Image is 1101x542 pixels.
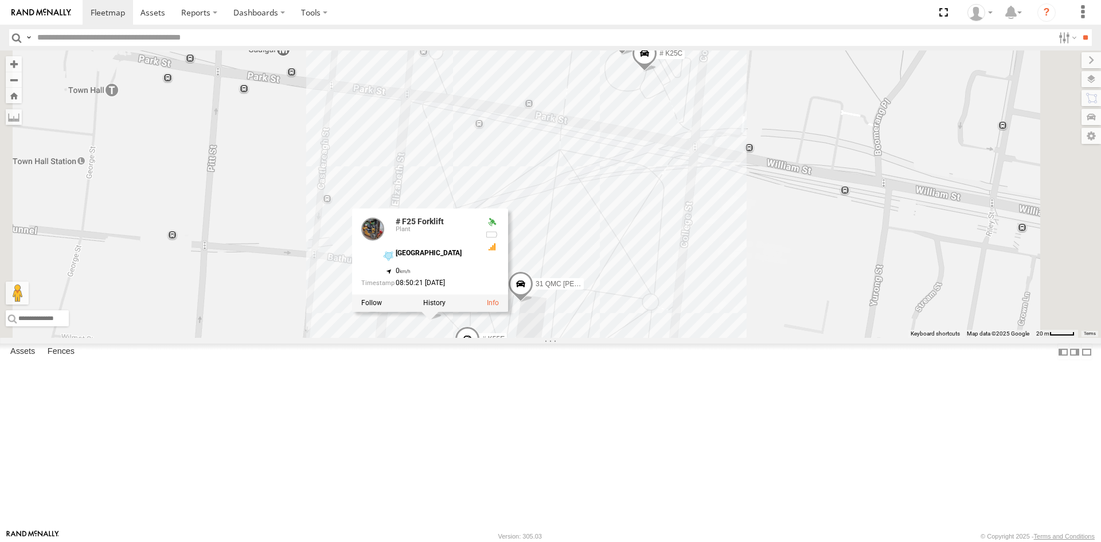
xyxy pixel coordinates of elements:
[6,531,59,542] a: Visit our Website
[981,533,1095,540] div: © Copyright 2025 -
[24,29,33,46] label: Search Query
[5,344,41,360] label: Assets
[1069,344,1080,360] label: Dock Summary Table to the Right
[361,280,476,287] div: Date/time of location update
[1037,3,1056,22] i: ?
[1057,344,1069,360] label: Dock Summary Table to the Left
[6,282,29,305] button: Drag Pegman onto the map to open Street View
[1036,330,1049,337] span: 20 m
[6,72,22,88] button: Zoom out
[396,217,444,226] a: # F25 Forklift
[6,88,22,103] button: Zoom Home
[911,330,960,338] button: Keyboard shortcuts
[423,299,446,307] label: View Asset History
[536,279,620,287] span: 31 QMC [PERSON_NAME]
[1054,29,1079,46] label: Search Filter Options
[485,242,499,251] div: GSM Signal = 2
[11,9,71,17] img: rand-logo.svg
[1084,332,1096,336] a: Terms
[396,249,476,257] div: [GEOGRAPHIC_DATA]
[485,217,499,227] div: Valid GPS Fix
[6,56,22,72] button: Zoom in
[361,217,384,240] a: View Asset Details
[6,109,22,125] label: Measure
[482,335,505,343] span: # K55E
[659,49,682,57] span: # K25C
[498,533,542,540] div: Version: 305.03
[967,330,1029,337] span: Map data ©2025 Google
[396,267,411,275] span: 0
[42,344,80,360] label: Fences
[1034,533,1095,540] a: Terms and Conditions
[1081,344,1092,360] label: Hide Summary Table
[485,230,499,239] div: No battery health information received from this device.
[1033,330,1078,338] button: Map Scale: 20 m per 40 pixels
[1082,128,1101,144] label: Map Settings
[396,227,476,233] div: Plant
[487,299,499,307] a: View Asset Details
[963,4,997,21] div: Andres Duran
[361,299,382,307] label: Realtime tracking of Asset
